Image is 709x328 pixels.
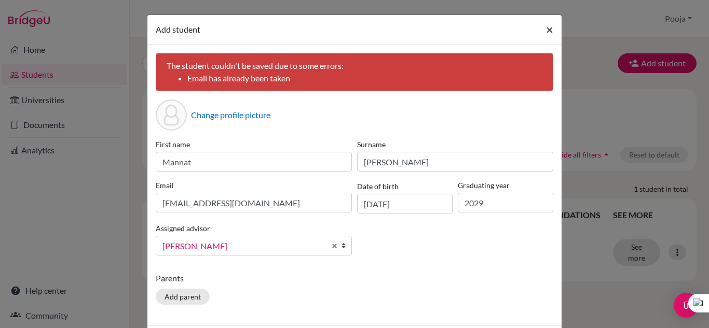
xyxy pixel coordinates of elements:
[357,181,399,192] label: Date of birth
[458,180,553,191] label: Graduating year
[357,194,453,213] input: dd/mm/yyyy
[546,22,553,37] span: ×
[357,139,553,150] label: Surname
[156,24,200,34] span: Add student
[156,139,352,150] label: First name
[162,239,325,253] span: [PERSON_NAME]
[156,272,553,284] p: Parents
[156,53,553,91] div: The student couldn't be saved due to some errors:
[674,293,699,318] div: Open Intercom Messenger
[187,72,542,84] li: Email has already been taken
[156,99,187,131] div: Profile picture
[538,15,562,44] button: Close
[156,180,352,191] label: Email
[156,223,210,234] label: Assigned advisor
[156,289,210,305] button: Add parent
